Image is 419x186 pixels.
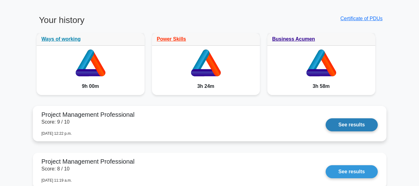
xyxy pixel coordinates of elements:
a: Ways of working [42,36,81,42]
a: See results [326,165,377,178]
div: 3h 58m [267,78,375,95]
h3: Your history [37,15,206,30]
div: 9h 00m [37,78,145,95]
div: 3h 24m [152,78,260,95]
a: Power Skills [157,36,186,42]
a: Business Acumen [272,36,315,42]
a: See results [326,118,377,131]
a: Certificate of PDUs [340,16,382,21]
